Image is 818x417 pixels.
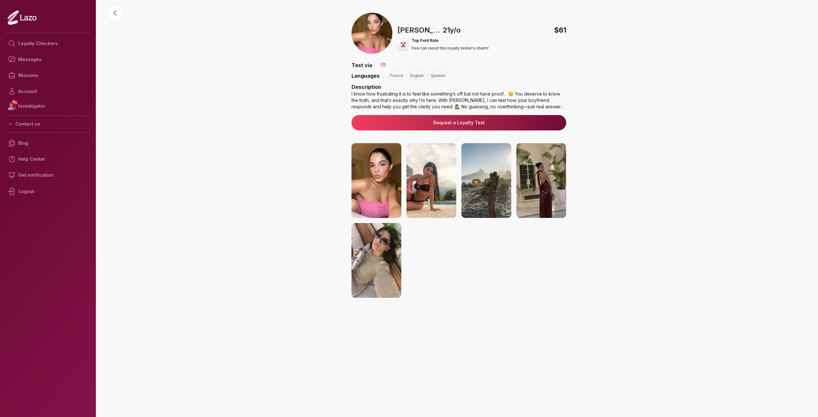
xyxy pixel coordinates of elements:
[351,72,380,80] p: Languages
[5,67,91,83] a: Missions
[5,83,91,99] a: Account
[351,84,381,90] span: Description
[380,62,386,68] img: instagram
[5,135,91,151] a: Blog
[461,143,511,218] img: photo
[5,118,91,130] button: Contact us
[5,51,91,67] a: Messages
[5,151,91,167] a: Help Center
[351,13,392,54] img: profile image
[357,120,561,126] a: Request a Loyalty Test
[554,25,566,35] span: $ 61
[443,25,461,35] p: 21 y/o
[5,35,91,51] a: Loyalty Checkers
[351,223,401,298] img: photo
[412,38,489,43] p: Top Fold Rate
[351,115,566,130] button: Request a Loyalty Test
[5,167,91,183] a: Get notification
[516,143,566,218] img: photo
[412,46,489,51] p: Few can resist this loyalty tester's charm!
[351,143,401,218] img: photo
[351,91,566,110] div: I know how frustrating it is to feel like something’s off but not have proof… 😔 You deserve to kn...
[351,61,372,69] p: Test via
[390,73,403,78] span: french
[431,73,446,78] span: spanish
[5,183,91,200] div: Logout
[410,73,424,78] span: english
[11,99,18,105] span: NEW
[5,99,91,113] a: NEWInvestigator
[397,25,441,35] p: [PERSON_NAME] ,
[406,143,456,218] img: photo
